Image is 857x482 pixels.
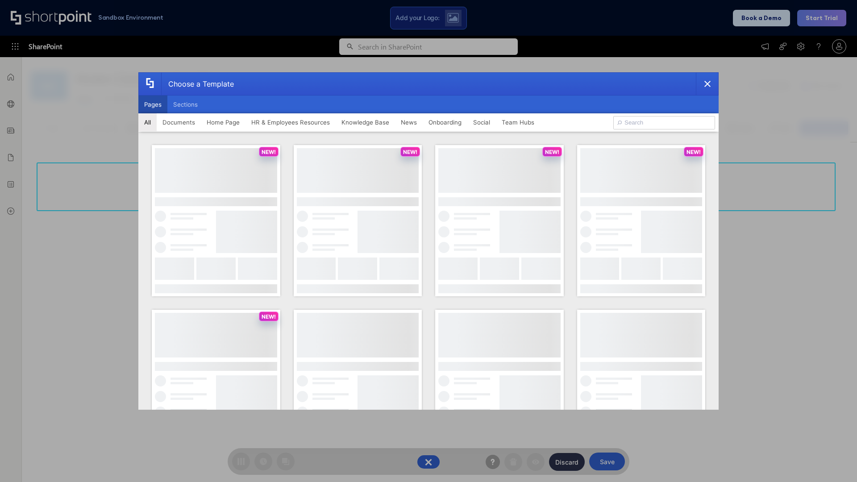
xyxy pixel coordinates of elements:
[245,113,336,131] button: HR & Employees Resources
[423,113,467,131] button: Onboarding
[157,113,201,131] button: Documents
[201,113,245,131] button: Home Page
[262,149,276,155] p: NEW!
[138,113,157,131] button: All
[262,313,276,320] p: NEW!
[403,149,417,155] p: NEW!
[812,439,857,482] iframe: Chat Widget
[336,113,395,131] button: Knowledge Base
[467,113,496,131] button: Social
[161,73,234,95] div: Choose a Template
[613,116,715,129] input: Search
[686,149,701,155] p: NEW!
[496,113,540,131] button: Team Hubs
[545,149,559,155] p: NEW!
[138,96,167,113] button: Pages
[395,113,423,131] button: News
[138,72,719,410] div: template selector
[167,96,204,113] button: Sections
